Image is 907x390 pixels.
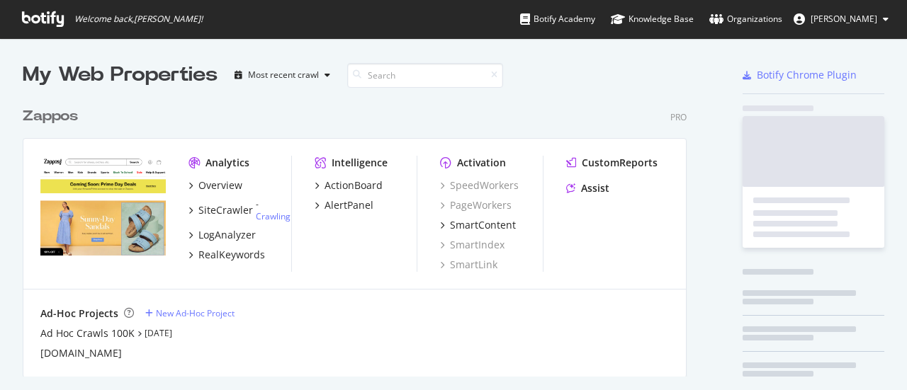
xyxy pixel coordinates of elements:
a: New Ad-Hoc Project [145,307,235,319]
div: Analytics [205,156,249,170]
div: AlertPanel [325,198,373,212]
a: Overview [188,178,242,193]
div: Pro [670,111,687,123]
div: Overview [198,178,242,193]
div: LogAnalyzer [198,228,256,242]
a: SpeedWorkers [440,178,519,193]
div: Most recent crawl [248,71,319,79]
div: grid [23,89,698,377]
div: Activation [457,156,506,170]
a: ActionBoard [315,178,383,193]
a: [DOMAIN_NAME] [40,346,122,360]
a: Botify Chrome Plugin [743,68,857,82]
div: Organizations [709,12,782,26]
a: SmartContent [440,218,516,232]
a: [DATE] [145,327,172,339]
div: - [256,198,291,222]
a: Crawling [256,210,291,222]
div: New Ad-Hoc Project [156,307,235,319]
div: Ad-Hoc Projects [40,306,118,321]
div: Zappos [23,106,78,127]
a: Zappos [23,106,84,127]
a: LogAnalyzer [188,228,256,242]
a: Ad Hoc Crawls 100K [40,326,135,340]
img: zappos.com [40,156,166,256]
a: CustomReports [566,156,658,170]
a: SiteCrawler- Crawling [188,198,291,222]
a: PageWorkers [440,198,512,212]
button: Most recent crawl [229,64,336,86]
div: Assist [581,181,609,195]
div: Knowledge Base [611,12,694,26]
a: Assist [566,181,609,195]
a: RealKeywords [188,248,265,262]
div: Botify Chrome Plugin [757,68,857,82]
button: [PERSON_NAME] [782,8,900,30]
span: Welcome back, [PERSON_NAME] ! [74,13,203,25]
span: Robert Avila [811,13,877,25]
div: RealKeywords [198,248,265,262]
div: CustomReports [582,156,658,170]
a: SmartLink [440,258,497,272]
div: Intelligence [332,156,388,170]
div: SmartContent [450,218,516,232]
div: Botify Academy [520,12,595,26]
div: ActionBoard [325,178,383,193]
a: AlertPanel [315,198,373,212]
div: SiteCrawler [198,203,253,217]
a: SmartIndex [440,238,505,252]
div: My Web Properties [23,61,218,89]
input: Search [347,63,503,88]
